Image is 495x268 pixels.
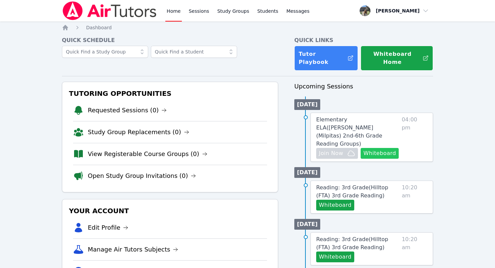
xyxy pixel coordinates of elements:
span: Join Now [319,149,343,157]
a: View Registerable Course Groups (0) [88,149,207,159]
h4: Quick Links [294,36,433,44]
a: Elementary ELA([PERSON_NAME] (Milpitas) 2nd-6th Grade Reading Groups) [316,116,399,148]
h3: Tutoring Opportunities [68,87,272,100]
span: 10:20 am [402,235,427,262]
button: Whiteboard [316,252,354,262]
a: Tutor Playbook [294,46,358,71]
h3: Upcoming Sessions [294,82,433,91]
a: Study Group Replacements (0) [88,127,189,137]
h3: Your Account [68,205,272,217]
li: [DATE] [294,219,320,230]
input: Quick Find a Student [151,46,237,58]
span: Messages [286,8,309,14]
a: Manage Air Tutors Subjects [88,245,178,254]
span: 10:20 am [402,184,427,210]
a: Edit Profile [88,223,129,232]
input: Quick Find a Study Group [62,46,148,58]
span: Dashboard [86,25,112,30]
span: Elementary ELA ( [PERSON_NAME] (Milpitas) 2nd-6th Grade Reading Groups ) [316,116,382,147]
a: Reading: 3rd Grade(Hilltop (FTA) 3rd Grade Reading) [316,235,399,252]
h4: Quick Schedule [62,36,278,44]
a: Open Study Group Invitations (0) [88,171,196,181]
button: Join Now [316,148,358,159]
span: 04:00 pm [402,116,427,159]
a: Reading: 3rd Grade(Hilltop (FTA) 3rd Grade Reading) [316,184,399,200]
button: Whiteboard [316,200,354,210]
button: Whiteboard Home [361,46,433,71]
button: Whiteboard [361,148,399,159]
li: [DATE] [294,99,320,110]
img: Air Tutors [62,1,157,20]
nav: Breadcrumb [62,24,433,31]
span: Reading: 3rd Grade ( Hilltop (FTA) 3rd Grade Reading ) [316,184,388,199]
li: [DATE] [294,167,320,178]
a: Requested Sessions (0) [88,106,167,115]
a: Dashboard [86,24,112,31]
span: Reading: 3rd Grade ( Hilltop (FTA) 3rd Grade Reading ) [316,236,388,251]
